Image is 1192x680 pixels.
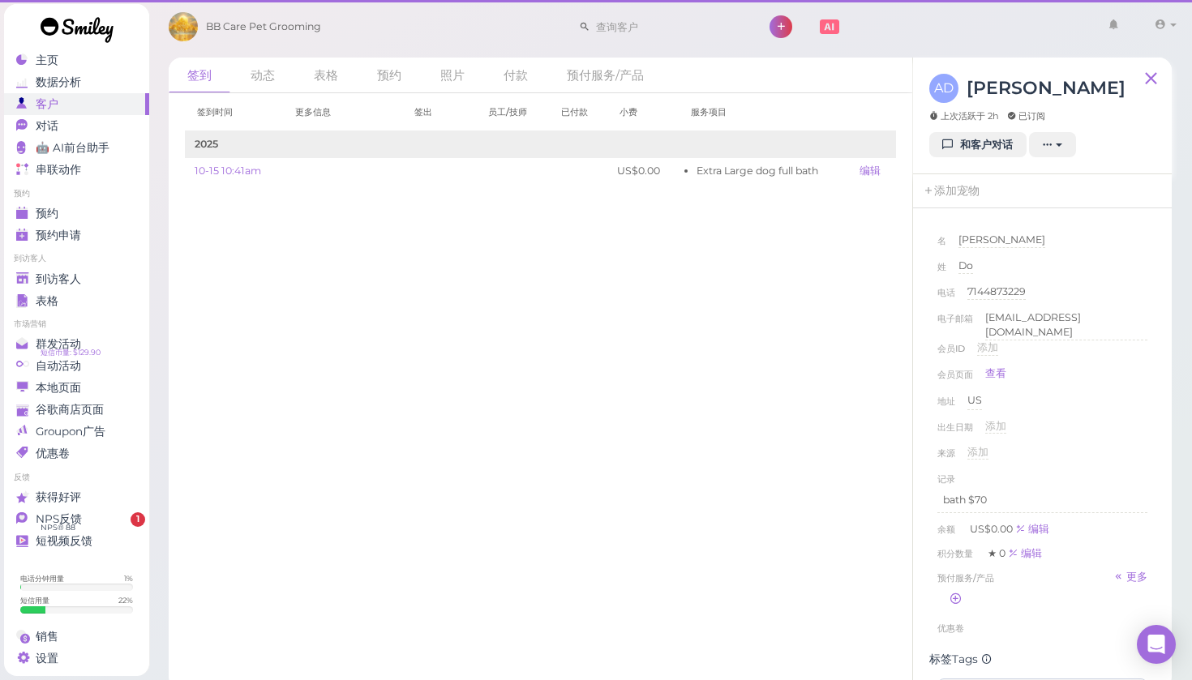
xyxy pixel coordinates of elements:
li: 市场营销 [4,319,149,330]
span: 串联动作 [36,163,81,177]
span: 1 [131,512,145,527]
li: 预约 [4,188,149,199]
span: 已订阅 [1007,109,1045,122]
a: 群发活动 短信币量: $129.90 [4,333,149,355]
div: Do [958,259,973,274]
p: bath $70 [943,493,1142,507]
input: 查询客户 [590,14,748,40]
b: 2025 [195,138,218,150]
span: 名 [937,233,946,259]
span: 优惠卷 [36,447,70,460]
span: ★ 0 [988,547,1008,559]
span: 短信币量: $129.90 [41,346,101,359]
a: 编辑 [860,165,881,177]
th: 签出 [402,93,477,131]
a: 优惠卷 [4,443,149,464]
span: 群发活动 [36,337,81,351]
a: NPS反馈 NPS® 88 1 [4,508,149,530]
a: 更多 [1113,570,1147,586]
span: Groupon广告 [36,425,105,438]
a: 编辑 [1008,547,1042,559]
span: 会员ID [937,340,965,366]
span: US$0.00 [970,523,1015,535]
li: Extra Large dog full bath [697,164,840,178]
span: 预约申请 [36,229,81,242]
a: 预约申请 [4,225,149,246]
span: 姓 [937,259,946,284]
a: 照片 [422,58,483,92]
span: 余额 [937,524,958,535]
div: 7144873229 [967,284,1026,300]
div: 短信用量 [20,595,49,605]
span: 电话 [937,284,955,310]
th: 服务项目 [679,93,850,131]
a: 签到 [169,58,230,93]
div: 记录 [937,471,955,487]
a: 主页 [4,49,149,71]
a: 预约 [4,203,149,225]
span: 添加 [967,446,988,458]
div: 标签Tags [929,652,1156,666]
a: 到访客人 [4,268,149,290]
h3: [PERSON_NAME] [967,74,1126,102]
span: 销售 [36,630,58,644]
a: 客户 [4,93,149,115]
a: 本地页面 [4,377,149,399]
li: 反馈 [4,472,149,483]
span: 对话 [36,119,58,133]
span: 上次活跃于 2h [929,109,999,122]
a: 查看 [985,366,1006,381]
a: 和客户对话 [929,132,1027,158]
a: 动态 [232,58,294,92]
a: 添加宠物 [913,174,989,208]
a: 短视频反馈 [4,530,149,552]
span: 来源 [937,445,955,471]
div: Open Intercom Messenger [1137,625,1176,664]
a: 预付服务/产品 [548,58,662,92]
span: NPS反馈 [36,512,82,526]
span: 🤖 AI前台助手 [36,141,109,155]
a: 10-15 10:41am [195,165,261,177]
span: 短视频反馈 [36,534,92,548]
span: 主页 [36,53,58,67]
span: 预付服务/产品 [937,570,994,586]
div: [EMAIL_ADDRESS][DOMAIN_NAME] [985,310,1147,340]
a: 设置 [4,648,149,669]
span: [PERSON_NAME] [958,233,1045,246]
span: 本地页面 [36,381,81,395]
a: Groupon广告 [4,421,149,443]
span: AD [929,74,958,103]
span: 积分数量 [937,548,975,559]
span: 谷歌商店页面 [36,403,104,417]
li: 到访客人 [4,253,149,264]
a: 表格 [4,290,149,312]
td: US$0.00 [607,158,679,184]
span: 会员页面 [937,366,973,389]
a: 自动活动 [4,355,149,377]
a: 串联动作 [4,159,149,181]
span: 设置 [36,652,58,665]
a: 付款 [485,58,547,92]
span: NPS® 88 [41,521,75,534]
th: 已付款 [549,93,607,131]
span: 数据分析 [36,75,81,89]
th: 小费 [607,93,679,131]
a: 对话 [4,115,149,137]
th: 更多信息 [283,93,402,131]
span: 地址 [937,393,955,419]
span: BB Care Pet Grooming [206,4,321,49]
a: 表格 [295,58,357,92]
span: 到访客人 [36,272,81,286]
a: 预约 [358,58,420,92]
span: 电子邮箱 [937,310,973,340]
div: 1 % [124,573,133,584]
th: 员工/技师 [476,93,548,131]
span: 添加 [985,420,1006,432]
span: 获得好评 [36,490,81,504]
th: 签到时间 [185,93,283,131]
a: 数据分析 [4,71,149,93]
span: 表格 [36,294,58,308]
a: 🤖 AI前台助手 [4,137,149,159]
span: 客户 [36,97,58,111]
